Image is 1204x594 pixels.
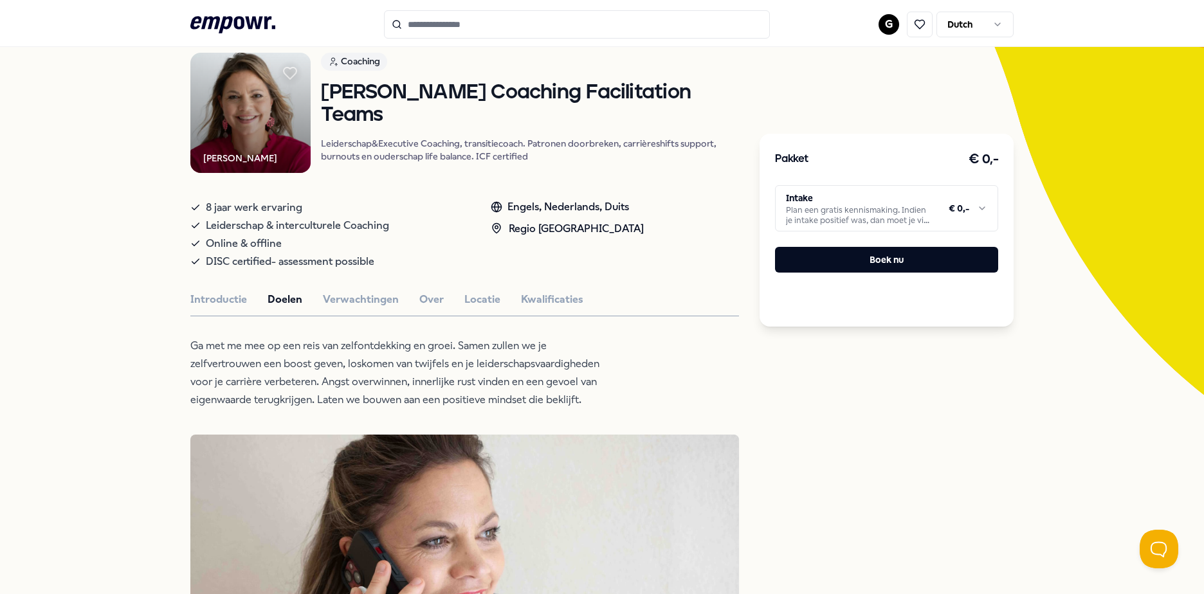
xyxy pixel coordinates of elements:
button: Verwachtingen [323,291,399,308]
button: Boek nu [775,247,998,273]
span: 8 jaar werk ervaring [206,199,302,217]
h3: Pakket [775,151,808,168]
button: Introductie [190,291,247,308]
button: Kwalificaties [521,291,583,308]
span: DISC certified- assessment possible [206,253,374,271]
h3: € 0,- [969,149,999,170]
div: [PERSON_NAME] [203,151,277,165]
input: Search for products, categories or subcategories [384,10,770,39]
button: Locatie [464,291,500,308]
button: Doelen [268,291,302,308]
iframe: Help Scout Beacon - Open [1140,530,1178,568]
a: Coaching [321,53,739,75]
img: Product Image [190,53,311,173]
div: Engels, Nederlands, Duits [491,199,644,215]
button: G [879,14,899,35]
p: Ga met me mee op een reis van zelfontdekking en groei. Samen zullen we je zelfvertrouwen een boos... [190,337,608,409]
div: Regio [GEOGRAPHIC_DATA] [491,221,644,237]
h1: [PERSON_NAME] Coaching Facilitation Teams [321,82,739,126]
span: Leiderschap & interculturele Coaching [206,217,389,235]
span: Online & offline [206,235,282,253]
div: Coaching [321,53,387,71]
button: Over [419,291,444,308]
p: Leiderschap&Executive Coaching, transitiecoach. Patronen doorbreken, carrièreshifts support, burn... [321,137,739,163]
